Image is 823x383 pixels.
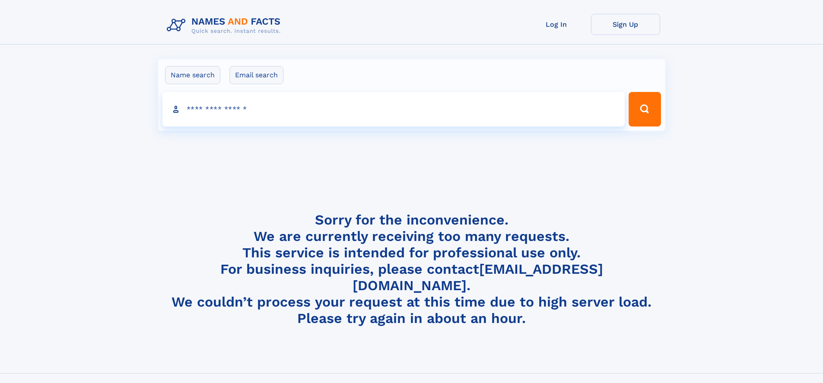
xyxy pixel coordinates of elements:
[229,66,283,84] label: Email search
[353,261,603,294] a: [EMAIL_ADDRESS][DOMAIN_NAME]
[591,14,660,35] a: Sign Up
[165,66,220,84] label: Name search
[522,14,591,35] a: Log In
[163,14,288,37] img: Logo Names and Facts
[163,212,660,327] h4: Sorry for the inconvenience. We are currently receiving too many requests. This service is intend...
[629,92,661,127] button: Search Button
[162,92,625,127] input: search input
